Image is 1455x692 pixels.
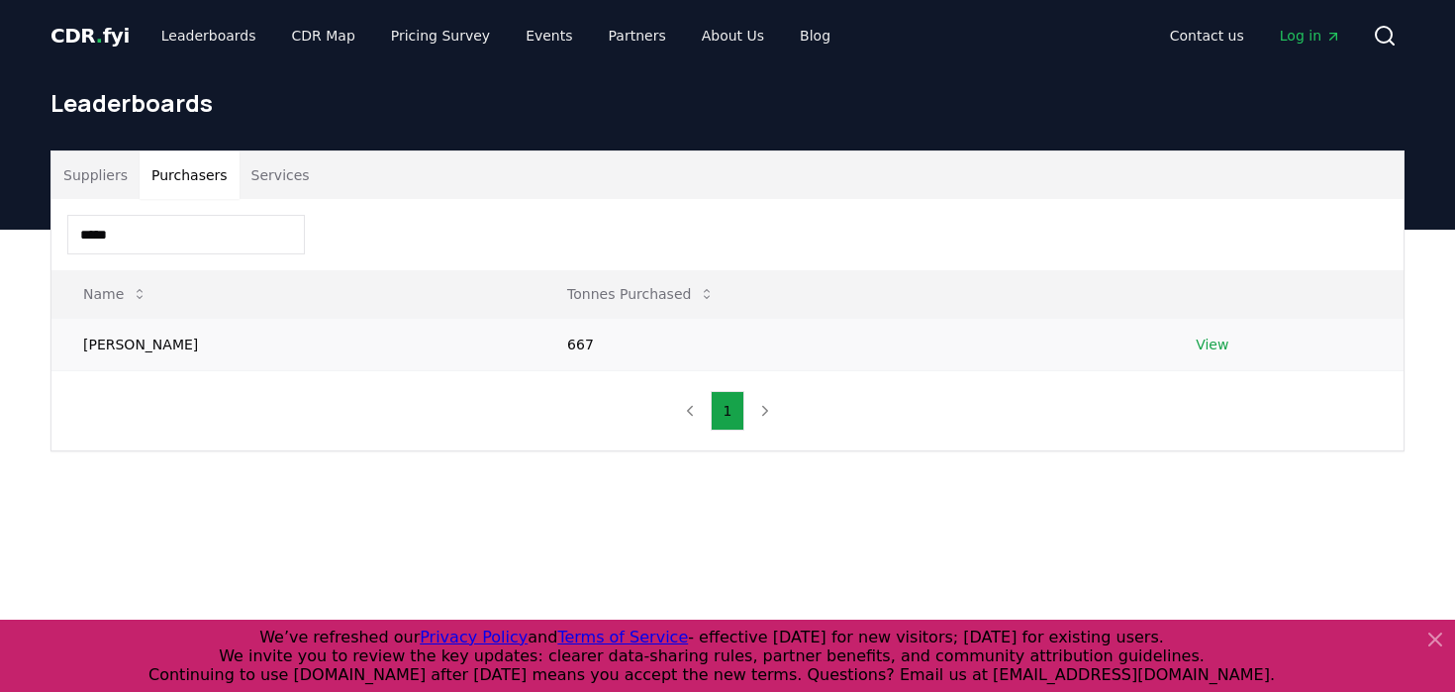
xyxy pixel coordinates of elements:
[1280,26,1341,46] span: Log in
[96,24,103,48] span: .
[50,22,130,49] a: CDR.fyi
[686,18,780,53] a: About Us
[50,87,1405,119] h1: Leaderboards
[510,18,588,53] a: Events
[51,318,535,370] td: [PERSON_NAME]
[1196,335,1228,354] a: View
[711,391,745,431] button: 1
[375,18,506,53] a: Pricing Survey
[784,18,846,53] a: Blog
[51,151,140,199] button: Suppliers
[140,151,240,199] button: Purchasers
[145,18,272,53] a: Leaderboards
[1154,18,1357,53] nav: Main
[535,318,1164,370] td: 667
[593,18,682,53] a: Partners
[1264,18,1357,53] a: Log in
[240,151,322,199] button: Services
[50,24,130,48] span: CDR fyi
[145,18,846,53] nav: Main
[276,18,371,53] a: CDR Map
[67,274,163,314] button: Name
[551,274,730,314] button: Tonnes Purchased
[1154,18,1260,53] a: Contact us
